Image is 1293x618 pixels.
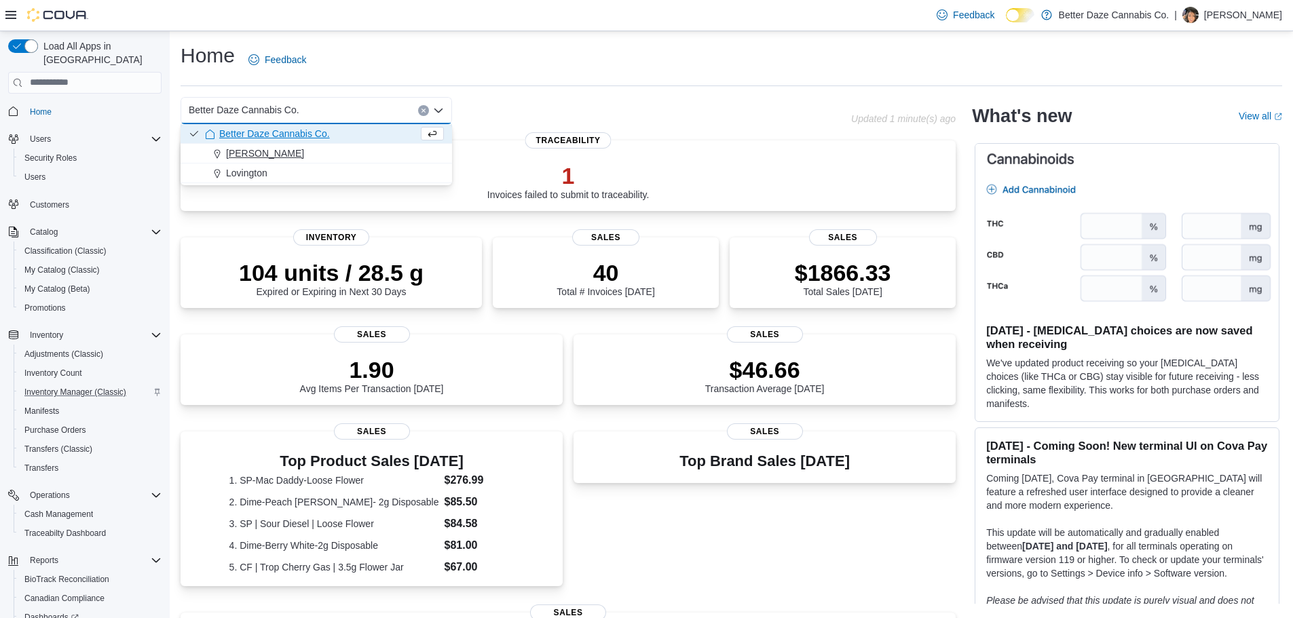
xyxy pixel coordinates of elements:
[986,439,1268,466] h3: [DATE] - Coming Soon! New terminal UI on Cova Pay terminals
[19,243,112,259] a: Classification (Classic)
[19,403,64,419] a: Manifests
[19,281,96,297] a: My Catalog (Beta)
[24,284,90,294] span: My Catalog (Beta)
[24,172,45,182] span: Users
[334,326,410,343] span: Sales
[19,262,162,278] span: My Catalog (Classic)
[487,162,650,200] div: Invoices failed to submit to traceability.
[19,441,162,457] span: Transfers (Classic)
[19,169,51,185] a: Users
[14,570,167,589] button: BioTrack Reconciliation
[19,403,162,419] span: Manifests
[972,105,1072,127] h2: What's new
[3,195,167,214] button: Customers
[525,132,612,149] span: Traceability
[557,259,654,297] div: Total # Invoices [DATE]
[24,196,162,213] span: Customers
[14,589,167,608] button: Canadian Compliance
[24,103,162,120] span: Home
[1022,541,1107,552] strong: [DATE] and [DATE]
[19,281,162,297] span: My Catalog (Beta)
[679,453,850,469] h3: Top Brand Sales [DATE]
[14,440,167,459] button: Transfers (Classic)
[24,197,75,213] a: Customers
[1006,8,1034,22] input: Dark Mode
[24,368,82,379] span: Inventory Count
[19,525,162,541] span: Traceabilty Dashboard
[30,490,70,501] span: Operations
[3,223,167,242] button: Catalog
[19,300,162,316] span: Promotions
[24,463,58,474] span: Transfers
[1239,111,1282,121] a: View allExternal link
[30,134,51,144] span: Users
[24,509,93,520] span: Cash Management
[795,259,891,286] p: $1866.33
[229,474,439,487] dt: 1. SP-Mac Daddy-Loose Flower
[445,494,514,510] dd: $85.50
[727,326,803,343] span: Sales
[14,242,167,260] button: Classification (Classic)
[229,539,439,552] dt: 4. Dime-Berry White-2g Disposable
[572,229,640,246] span: Sales
[445,559,514,575] dd: $67.00
[1274,113,1282,121] svg: External link
[3,102,167,121] button: Home
[1204,7,1282,23] p: [PERSON_NAME]
[24,387,126,398] span: Inventory Manager (Classic)
[24,104,57,120] a: Home
[986,356,1268,410] p: We've updated product receiving so your [MEDICAL_DATA] choices (like THCa or CBG) stay visible fo...
[795,259,891,297] div: Total Sales [DATE]
[181,144,452,163] button: [PERSON_NAME]
[19,150,162,166] span: Security Roles
[1006,22,1007,23] span: Dark Mode
[24,349,103,360] span: Adjustments (Classic)
[705,356,825,383] p: $46.66
[418,105,429,116] button: Clear input
[14,345,167,364] button: Adjustments (Classic)
[24,593,105,604] span: Canadian Compliance
[14,383,167,402] button: Inventory Manager (Classic)
[19,506,162,522] span: Cash Management
[19,300,71,316] a: Promotions
[14,505,167,524] button: Cash Management
[19,346,109,362] a: Adjustments (Classic)
[30,199,69,210] span: Customers
[986,324,1268,351] h3: [DATE] - [MEDICAL_DATA] choices are now saved when receiving
[19,169,162,185] span: Users
[30,227,58,237] span: Catalog
[3,326,167,345] button: Inventory
[986,526,1268,580] p: This update will be automatically and gradually enabled between , for all terminals operating on ...
[24,224,63,240] button: Catalog
[19,525,111,541] a: Traceabilty Dashboard
[19,422,162,438] span: Purchase Orders
[181,124,452,144] button: Better Daze Cannabis Co.
[24,265,100,275] span: My Catalog (Classic)
[24,552,64,568] button: Reports
[300,356,444,383] p: 1.90
[24,303,66,313] span: Promotions
[30,555,58,566] span: Reports
[705,356,825,394] div: Transaction Average [DATE]
[445,516,514,532] dd: $84.58
[14,149,167,168] button: Security Roles
[14,402,167,421] button: Manifests
[181,163,452,183] button: Lovington
[24,131,162,147] span: Users
[14,524,167,543] button: Traceabilty Dashboard
[727,423,803,440] span: Sales
[239,259,424,297] div: Expired or Expiring in Next 30 Days
[181,124,452,183] div: Choose from the following options
[243,46,312,73] a: Feedback
[181,42,235,69] h1: Home
[226,147,304,160] span: [PERSON_NAME]
[24,425,86,436] span: Purchase Orders
[239,259,424,286] p: 104 units / 28.5 g
[14,279,167,298] button: My Catalog (Beta)
[14,421,167,440] button: Purchase Orders
[19,150,82,166] a: Security Roles
[19,422,92,438] a: Purchase Orders
[24,528,106,539] span: Traceabilty Dashboard
[557,259,654,286] p: 40
[19,346,162,362] span: Adjustments (Classic)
